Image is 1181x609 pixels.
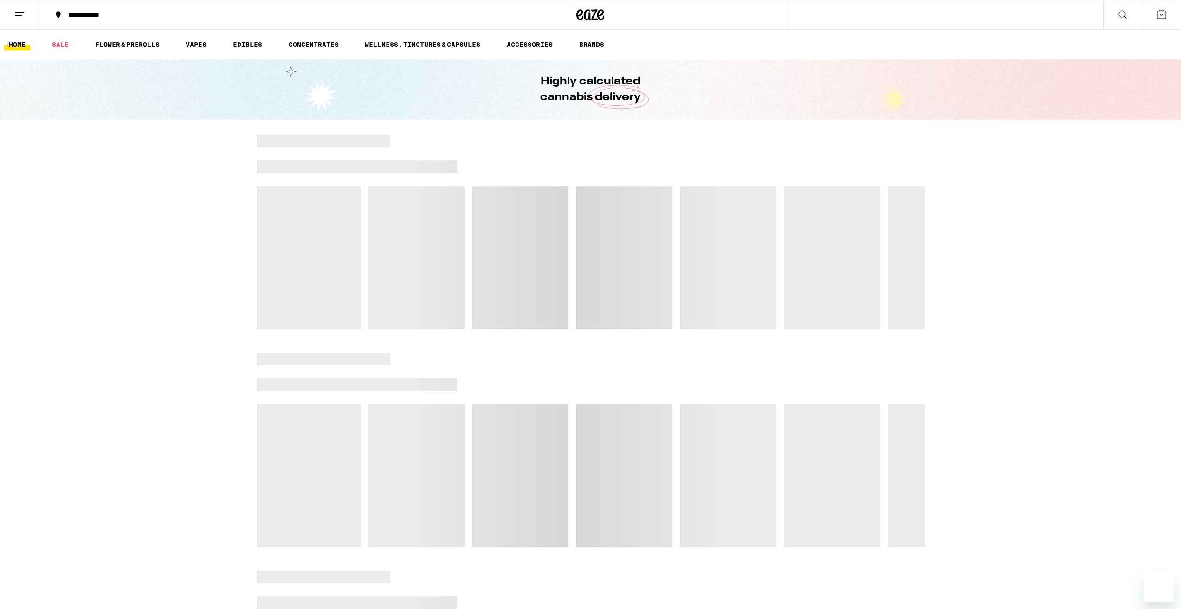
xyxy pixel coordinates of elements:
a: HOME [4,39,30,50]
h1: Highly calculated cannabis delivery [514,74,667,105]
a: WELLNESS, TINCTURES & CAPSULES [360,39,485,50]
a: CONCENTRATES [284,39,343,50]
a: ACCESSORIES [502,39,557,50]
iframe: Button to launch messaging window [1144,572,1174,602]
a: VAPES [181,39,211,50]
a: BRANDS [574,39,609,50]
a: SALE [47,39,73,50]
a: EDIBLES [228,39,267,50]
a: FLOWER & PREROLLS [90,39,164,50]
